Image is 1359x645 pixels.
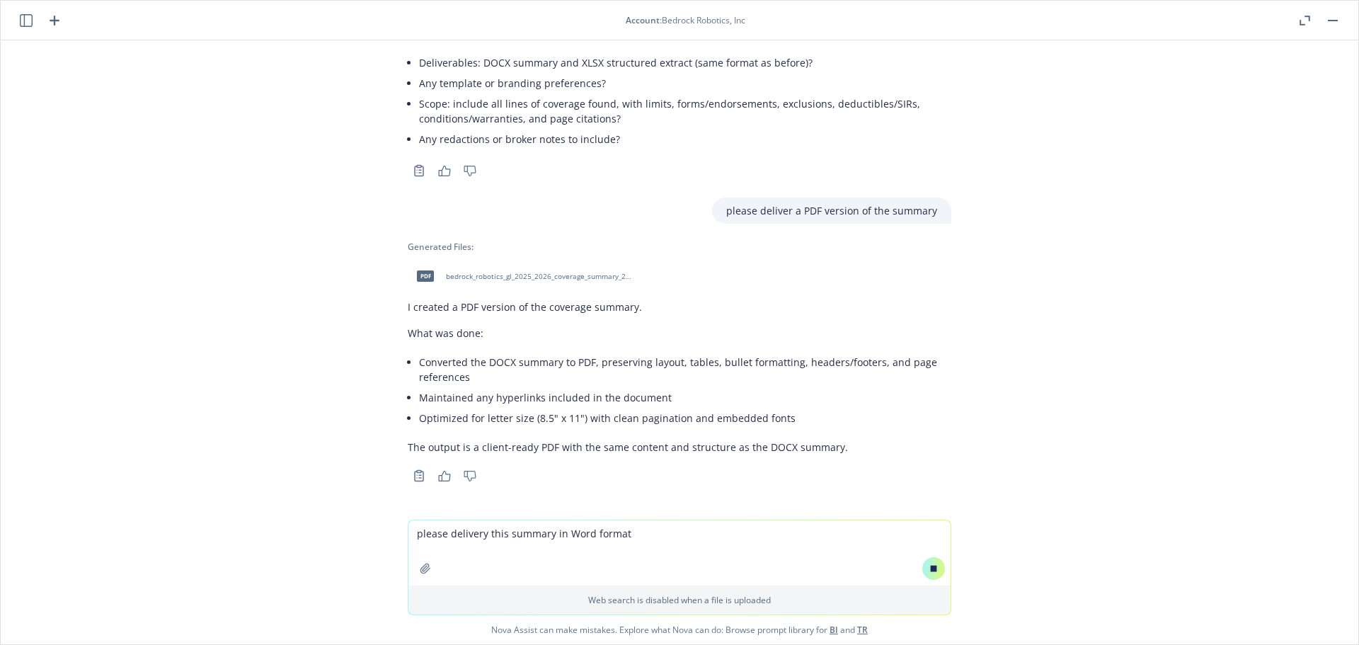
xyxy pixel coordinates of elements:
[419,408,951,428] li: Optimized for letter size (8.5" x 11") with clean pagination and embedded fonts
[417,270,434,281] span: pdf
[419,93,951,129] li: Scope: include all lines of coverage found, with limits, forms/endorsements, exclusions, deductib...
[408,241,951,253] div: Generated Files:
[830,624,838,636] a: BI
[419,129,951,149] li: Any redactions or broker notes to include?
[408,326,951,341] p: What was done:
[6,615,1353,644] span: Nova Assist can make mistakes. Explore what Nova can do: Browse prompt library for and
[419,52,951,73] li: Deliverables: DOCX summary and XLSX structured extract (same format as before)?
[417,594,942,606] p: Web search is disabled when a file is uploaded
[413,164,425,177] svg: Copy to clipboard
[726,203,937,218] p: please deliver a PDF version of the summary
[408,299,951,314] p: I created a PDF version of the coverage summary.
[408,258,634,294] div: pdfbedrock_robotics_gl_2025_2026_coverage_summary_20250926_142123.pdf
[419,352,951,387] li: Converted the DOCX summary to PDF, preserving layout, tables, bullet formatting, headers/footers,...
[459,466,481,486] button: Thumbs down
[626,14,745,26] div: : Bedrock Robotics, Inc
[626,14,660,26] span: Account
[408,440,951,455] p: The output is a client-ready PDF with the same content and structure as the DOCX summary.
[419,387,951,408] li: Maintained any hyperlinks included in the document
[459,161,481,181] button: Thumbs down
[413,469,425,482] svg: Copy to clipboard
[419,73,951,93] li: Any template or branding preferences?
[857,624,868,636] a: TR
[446,272,631,281] span: bedrock_robotics_gl_2025_2026_coverage_summary_20250926_142123.pdf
